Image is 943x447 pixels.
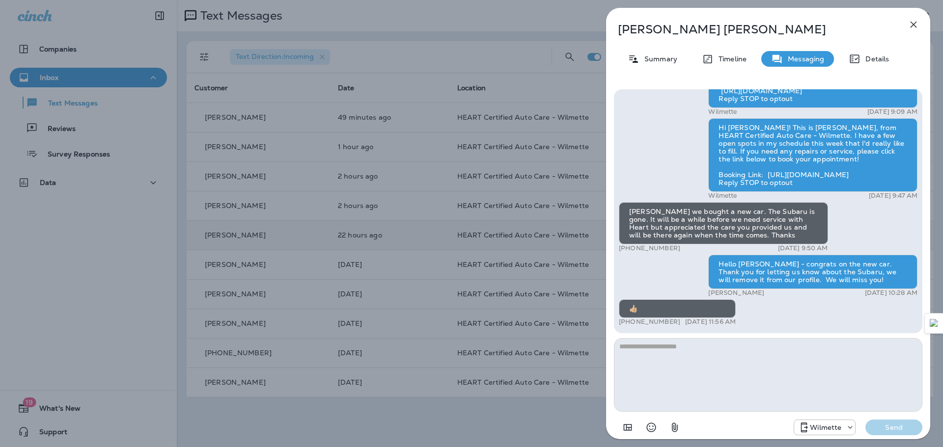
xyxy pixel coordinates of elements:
[708,289,764,297] p: [PERSON_NAME]
[639,55,677,63] p: Summary
[860,55,889,63] p: Details
[869,192,917,200] p: [DATE] 9:47 AM
[783,55,824,63] p: Messaging
[619,299,736,318] div: 👍🏼
[794,421,855,433] div: +1 (847) 865-9557
[619,244,680,252] p: [PHONE_NUMBER]
[618,23,886,36] p: [PERSON_NAME] [PERSON_NAME]
[708,192,737,200] p: Wilmette
[619,202,828,244] div: [PERSON_NAME] we bought a new car. The Subaru is gone. It will be a while before we need service ...
[685,318,736,326] p: [DATE] 11:56 AM
[708,118,917,192] div: Hi [PERSON_NAME]! This is [PERSON_NAME], from HEART Certified Auto Care - Wilmette. I have a few ...
[810,423,841,431] p: Wilmette
[867,108,917,116] p: [DATE] 9:09 AM
[708,255,917,289] div: Hello [PERSON_NAME] - congrats on the new car. Thank you for letting us know about the Subaru, we...
[619,318,680,326] p: [PHONE_NUMBER]
[618,418,638,437] button: Add in a premade template
[930,319,939,328] img: Detect Auto
[708,108,737,116] p: Wilmette
[714,55,747,63] p: Timeline
[641,418,661,437] button: Select an emoji
[865,289,917,297] p: [DATE] 10:28 AM
[778,244,828,252] p: [DATE] 9:50 AM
